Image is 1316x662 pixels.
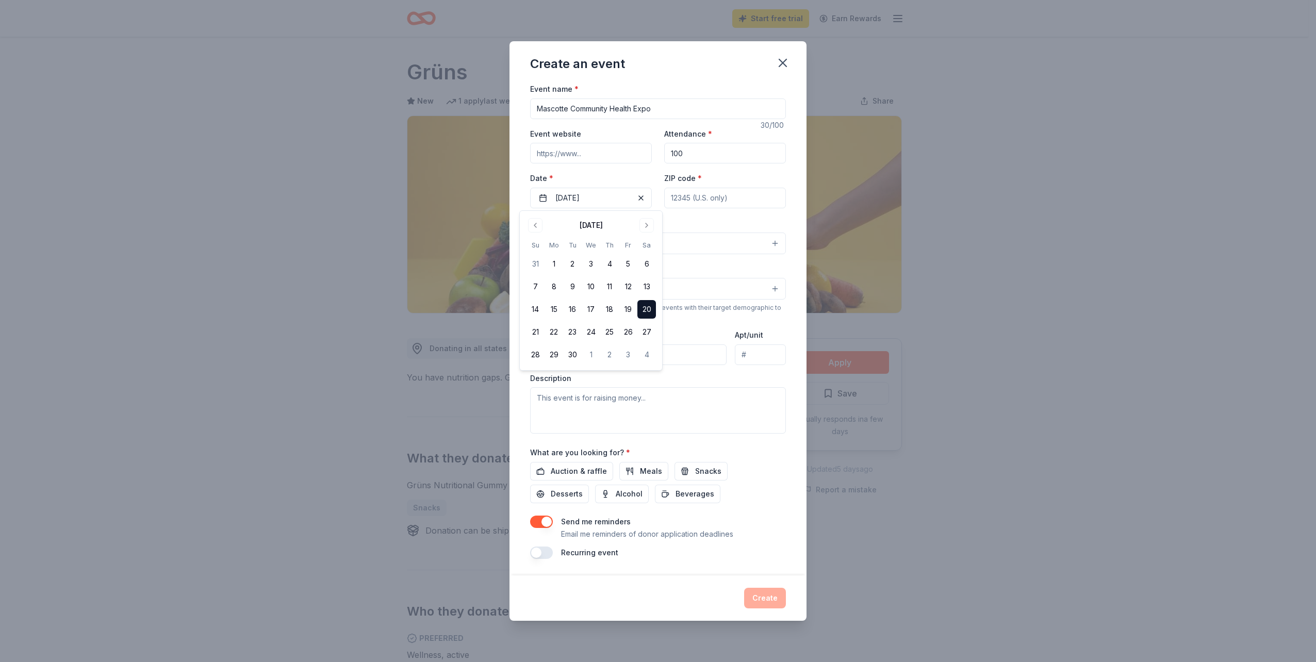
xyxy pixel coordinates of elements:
[561,528,733,540] p: Email me reminders of donor application deadlines
[530,173,652,184] label: Date
[664,143,786,163] input: 20
[563,345,582,364] button: 30
[530,56,625,72] div: Create an event
[640,465,662,477] span: Meals
[530,462,613,481] button: Auction & raffle
[735,330,763,340] label: Apt/unit
[582,300,600,319] button: 17
[619,345,637,364] button: 3
[528,218,542,233] button: Go to previous month
[563,300,582,319] button: 16
[664,129,712,139] label: Attendance
[637,255,656,273] button: 6
[616,488,643,500] span: Alcohol
[664,173,702,184] label: ZIP code
[600,323,619,341] button: 25
[619,277,637,296] button: 12
[545,323,563,341] button: 22
[530,143,652,163] input: https://www...
[600,255,619,273] button: 4
[545,255,563,273] button: 1
[639,218,654,233] button: Go to next month
[563,240,582,251] th: Tuesday
[637,240,656,251] th: Saturday
[619,323,637,341] button: 26
[526,345,545,364] button: 28
[530,485,589,503] button: Desserts
[637,323,656,341] button: 27
[530,84,579,94] label: Event name
[664,188,786,208] input: 12345 (U.S. only)
[526,277,545,296] button: 7
[595,485,649,503] button: Alcohol
[530,373,571,384] label: Description
[637,300,656,319] button: 20
[761,119,786,131] div: 30 /100
[561,517,631,526] label: Send me reminders
[530,98,786,119] input: Spring Fundraiser
[530,129,581,139] label: Event website
[600,240,619,251] th: Thursday
[600,300,619,319] button: 18
[619,240,637,251] th: Friday
[582,255,600,273] button: 3
[619,300,637,319] button: 19
[526,323,545,341] button: 21
[637,345,656,364] button: 4
[675,462,728,481] button: Snacks
[563,277,582,296] button: 9
[582,277,600,296] button: 10
[545,300,563,319] button: 15
[580,219,603,231] div: [DATE]
[582,345,600,364] button: 1
[561,548,618,557] label: Recurring event
[545,345,563,364] button: 29
[619,462,668,481] button: Meals
[735,344,786,365] input: #
[545,240,563,251] th: Monday
[526,300,545,319] button: 14
[619,255,637,273] button: 5
[582,240,600,251] th: Wednesday
[526,240,545,251] th: Sunday
[695,465,721,477] span: Snacks
[582,323,600,341] button: 24
[655,485,720,503] button: Beverages
[545,277,563,296] button: 8
[530,448,630,458] label: What are you looking for?
[530,188,652,208] button: [DATE]
[600,277,619,296] button: 11
[551,488,583,500] span: Desserts
[600,345,619,364] button: 2
[563,323,582,341] button: 23
[676,488,714,500] span: Beverages
[637,277,656,296] button: 13
[526,255,545,273] button: 31
[563,255,582,273] button: 2
[551,465,607,477] span: Auction & raffle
